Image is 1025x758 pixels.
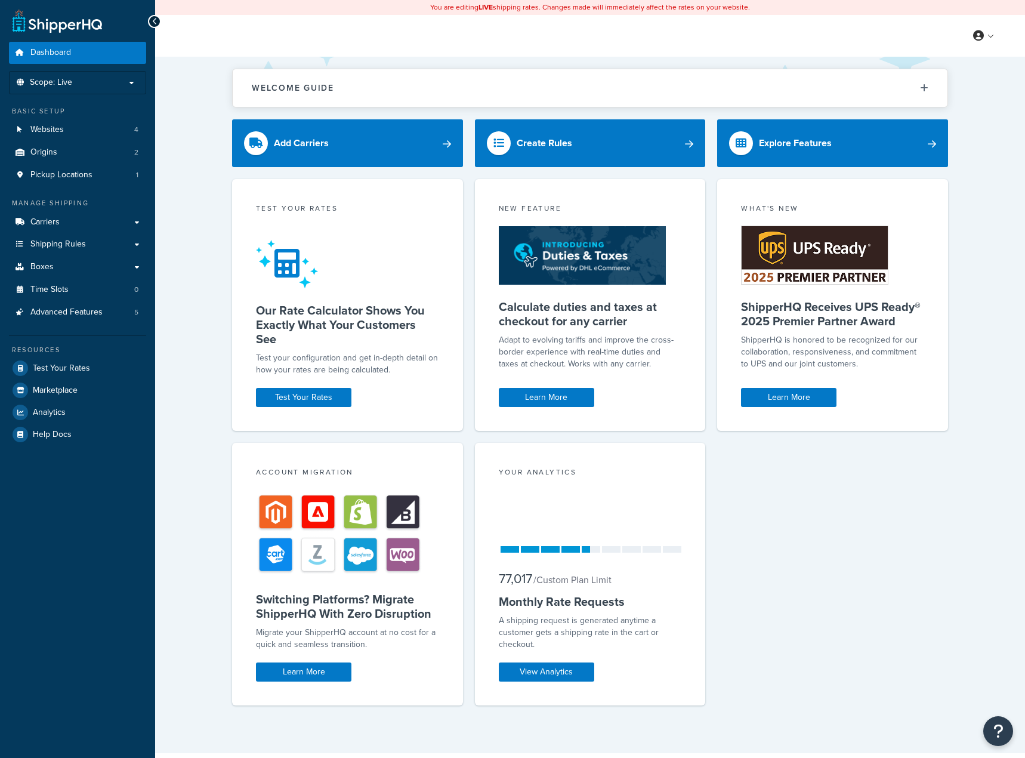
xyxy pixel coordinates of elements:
[33,408,66,418] span: Analytics
[134,307,138,318] span: 5
[33,363,90,374] span: Test Your Rates
[9,164,146,186] li: Pickup Locations
[33,386,78,396] span: Marketplace
[533,573,612,587] small: / Custom Plan Limit
[9,119,146,141] a: Websites4
[499,203,682,217] div: New Feature
[30,78,72,88] span: Scope: Live
[499,594,682,609] h5: Monthly Rate Requests
[256,303,439,346] h5: Our Rate Calculator Shows You Exactly What Your Customers See
[9,141,146,164] a: Origins2
[475,119,706,167] a: Create Rules
[134,125,138,135] span: 4
[759,135,832,152] div: Explore Features
[499,388,594,407] a: Learn More
[134,285,138,295] span: 0
[499,615,682,651] div: A shipping request is generated anytime a customer gets a shipping rate in the cart or checkout.
[30,217,60,227] span: Carriers
[30,239,86,249] span: Shipping Rules
[499,663,594,682] a: View Analytics
[30,125,64,135] span: Websites
[499,300,682,328] h5: Calculate duties and taxes at checkout for any carrier
[256,467,439,480] div: Account Migration
[741,334,924,370] p: ShipperHQ is honored to be recognized for our collaboration, responsiveness, and commitment to UP...
[134,147,138,158] span: 2
[136,170,138,180] span: 1
[478,2,493,13] b: LIVE
[256,352,439,376] div: Test your configuration and get in-depth detail on how your rates are being calculated.
[9,358,146,379] a: Test Your Rates
[256,592,439,621] h5: Switching Platforms? Migrate ShipperHQ With Zero Disruption
[9,119,146,141] li: Websites
[9,42,146,64] a: Dashboard
[983,716,1013,746] button: Open Resource Center
[274,135,329,152] div: Add Carriers
[9,164,146,186] a: Pickup Locations1
[30,170,92,180] span: Pickup Locations
[252,84,334,93] h2: Welcome Guide
[9,424,146,445] a: Help Docs
[499,569,532,588] span: 77,017
[499,334,682,370] p: Adapt to evolving tariffs and improve the cross-border experience with real-time duties and taxes...
[9,301,146,323] a: Advanced Features5
[9,141,146,164] li: Origins
[9,380,146,401] a: Marketplace
[30,285,69,295] span: Time Slots
[256,388,351,407] a: Test Your Rates
[517,135,572,152] div: Create Rules
[9,233,146,255] a: Shipping Rules
[717,119,948,167] a: Explore Features
[233,69,947,107] button: Welcome Guide
[33,430,72,440] span: Help Docs
[741,203,924,217] div: What's New
[30,147,57,158] span: Origins
[9,301,146,323] li: Advanced Features
[9,211,146,233] a: Carriers
[9,256,146,278] a: Boxes
[256,203,439,217] div: Test your rates
[9,279,146,301] a: Time Slots0
[256,627,439,651] div: Migrate your ShipperHQ account at no cost for a quick and seamless transition.
[30,48,71,58] span: Dashboard
[9,345,146,355] div: Resources
[9,198,146,208] div: Manage Shipping
[9,402,146,423] a: Analytics
[9,106,146,116] div: Basic Setup
[232,119,463,167] a: Add Carriers
[499,467,682,480] div: Your Analytics
[256,663,351,682] a: Learn More
[741,300,924,328] h5: ShipperHQ Receives UPS Ready® 2025 Premier Partner Award
[9,279,146,301] li: Time Slots
[30,307,103,318] span: Advanced Features
[30,262,54,272] span: Boxes
[741,388,836,407] a: Learn More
